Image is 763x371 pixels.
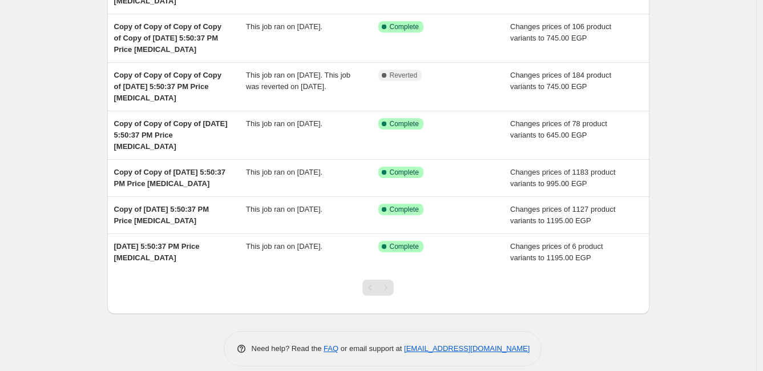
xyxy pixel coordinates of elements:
span: Need help? Read the [252,344,324,353]
span: Changes prices of 1183 product variants to 995.00 EGP [510,168,615,188]
span: Complete [390,22,419,31]
span: This job ran on [DATE]. [246,22,322,31]
span: Copy of Copy of Copy of Copy of Copy of [DATE] 5:50:37 PM Price [MEDICAL_DATA] [114,22,221,54]
span: This job ran on [DATE]. [246,168,322,176]
span: Changes prices of 184 product variants to 745.00 EGP [510,71,611,91]
span: Copy of Copy of Copy of [DATE] 5:50:37 PM Price [MEDICAL_DATA] [114,119,228,151]
span: Copy of Copy of [DATE] 5:50:37 PM Price [MEDICAL_DATA] [114,168,226,188]
span: Changes prices of 6 product variants to 1195.00 EGP [510,242,603,262]
span: Changes prices of 106 product variants to 745.00 EGP [510,22,611,42]
span: [DATE] 5:50:37 PM Price [MEDICAL_DATA] [114,242,200,262]
span: This job ran on [DATE]. [246,205,322,213]
span: Copy of Copy of Copy of Copy of [DATE] 5:50:37 PM Price [MEDICAL_DATA] [114,71,221,102]
span: This job ran on [DATE]. [246,242,322,251]
span: This job ran on [DATE]. This job was reverted on [DATE]. [246,71,350,91]
span: Complete [390,242,419,251]
span: Reverted [390,71,418,80]
span: Complete [390,168,419,177]
nav: Pagination [362,280,394,296]
span: or email support at [338,344,404,353]
a: [EMAIL_ADDRESS][DOMAIN_NAME] [404,344,530,353]
span: Complete [390,119,419,128]
span: Changes prices of 1127 product variants to 1195.00 EGP [510,205,615,225]
a: FAQ [324,344,338,353]
span: Complete [390,205,419,214]
span: Copy of [DATE] 5:50:37 PM Price [MEDICAL_DATA] [114,205,209,225]
span: This job ran on [DATE]. [246,119,322,128]
span: Changes prices of 78 product variants to 645.00 EGP [510,119,607,139]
